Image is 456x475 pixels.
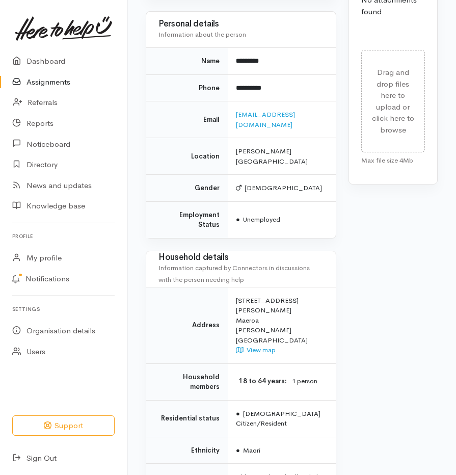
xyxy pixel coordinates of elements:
[158,253,324,262] h3: Household details
[146,138,228,175] td: Location
[146,201,228,238] td: Employment Status
[12,229,115,243] h6: Profile
[146,48,228,75] td: Name
[236,409,240,418] span: ●
[146,287,228,363] td: Address
[236,446,240,455] span: ●
[236,296,324,355] div: [STREET_ADDRESS][PERSON_NAME] Maeroa [PERSON_NAME] [GEOGRAPHIC_DATA]
[146,175,228,202] td: Gender
[12,302,115,316] h6: Settings
[228,138,336,175] td: [PERSON_NAME][GEOGRAPHIC_DATA]
[158,263,310,284] span: Information captured by Connectors in discussions with the person needing help
[372,67,414,135] span: Drag and drop files here to upload or click here to browse
[236,409,320,428] span: [DEMOGRAPHIC_DATA] Citizen/Resident
[292,376,324,387] dd: 1 person
[146,101,228,138] td: Email
[146,74,228,101] td: Phone
[146,437,228,464] td: Ethnicity
[361,152,425,166] div: Max file size 4Mb
[236,346,276,354] a: View map
[236,183,322,192] span: [DEMOGRAPHIC_DATA]
[146,400,228,437] td: Residential status
[158,19,324,29] h3: Personal details
[236,215,240,224] span: ●
[236,215,280,224] span: Unemployed
[236,446,260,455] span: Maori
[236,110,295,129] a: [EMAIL_ADDRESS][DOMAIN_NAME]
[236,376,287,386] dt: 18 to 64 years
[12,415,115,436] button: Support
[146,363,228,400] td: Household members
[158,30,246,39] span: Information about the person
